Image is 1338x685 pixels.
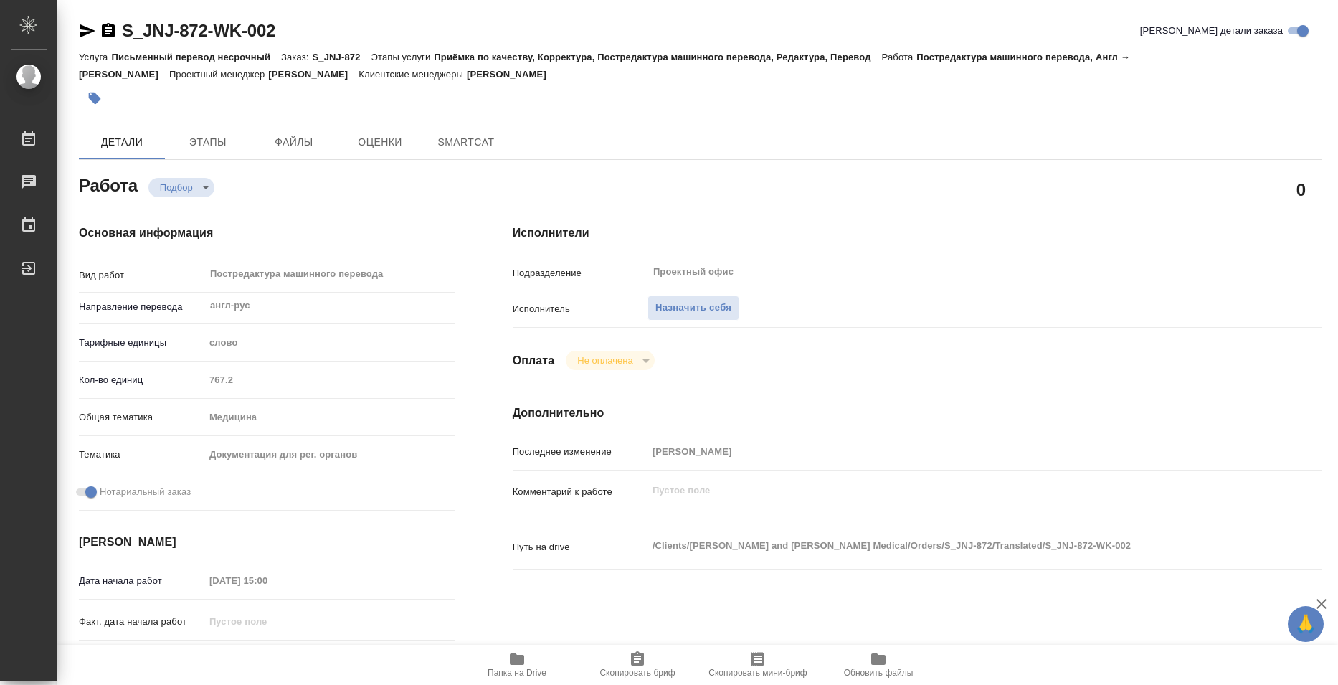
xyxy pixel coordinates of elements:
p: Последнее изменение [513,445,647,459]
p: Вид работ [79,268,204,283]
p: Клиентские менеджеры [359,69,467,80]
div: Подбор [148,178,214,197]
span: SmartCat [432,133,500,151]
span: Детали [87,133,156,151]
button: Назначить себя [647,296,739,321]
p: Услуга [79,52,111,62]
p: Тарифные единицы [79,336,204,350]
h4: Основная информация [79,225,455,242]
span: Папка на Drive [488,668,546,678]
h4: Дополнительно [513,405,1322,422]
textarea: /Clients/[PERSON_NAME] and [PERSON_NAME] Medical/Orders/S_JNJ-872/Translated/S_JNJ-872-WK-002 [647,534,1255,558]
div: Подбор [566,351,654,370]
h4: Исполнители [513,225,1322,242]
span: 🙏 [1294,609,1318,639]
p: Дата начала работ [79,574,204,588]
h4: [PERSON_NAME] [79,534,455,551]
p: Общая тематика [79,410,204,425]
span: Оценки [346,133,414,151]
p: Подразделение [513,266,647,280]
span: Скопировать мини-бриф [708,668,807,678]
input: Пустое поле [204,369,455,390]
p: Этапы услуги [371,52,435,62]
h4: Оплата [513,352,555,369]
a: S_JNJ-872-WK-002 [122,21,275,40]
button: Скопировать ссылку для ЯМессенджера [79,22,96,39]
p: Путь на drive [513,540,647,554]
button: Папка на Drive [457,645,577,685]
button: Обновить файлы [818,645,939,685]
div: Документация для рег. органов [204,443,455,467]
p: Приёмка по качеству, Корректура, Постредактура машинного перевода, Редактура, Перевод [434,52,881,62]
p: Кол-во единиц [79,373,204,387]
h2: Работа [79,171,138,197]
button: Подбор [156,181,197,194]
p: Тематика [79,448,204,462]
p: Исполнитель [513,302,647,316]
div: слово [204,331,455,355]
span: Этапы [174,133,242,151]
p: Факт. дата начала работ [79,615,204,629]
p: S_JNJ-872 [312,52,371,62]
div: Медицина [204,405,455,430]
p: Работа [882,52,917,62]
p: Комментарий к работе [513,485,647,499]
p: [PERSON_NAME] [268,69,359,80]
p: Заказ: [281,52,312,62]
span: Назначить себя [655,300,731,316]
button: Добавить тэг [79,82,110,114]
button: Скопировать бриф [577,645,698,685]
button: Скопировать ссылку [100,22,117,39]
span: Обновить файлы [844,668,914,678]
button: 🙏 [1288,606,1324,642]
input: Пустое поле [647,441,1255,462]
input: Пустое поле [204,570,330,591]
span: Нотариальный заказ [100,485,191,499]
p: [PERSON_NAME] [467,69,557,80]
p: Направление перевода [79,300,204,314]
span: [PERSON_NAME] детали заказа [1140,24,1283,38]
button: Скопировать мини-бриф [698,645,818,685]
p: Письменный перевод несрочный [111,52,281,62]
span: Файлы [260,133,328,151]
input: Пустое поле [204,611,330,632]
p: Проектный менеджер [169,69,268,80]
button: Не оплачена [573,354,637,367]
h2: 0 [1296,177,1306,202]
span: Скопировать бриф [599,668,675,678]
